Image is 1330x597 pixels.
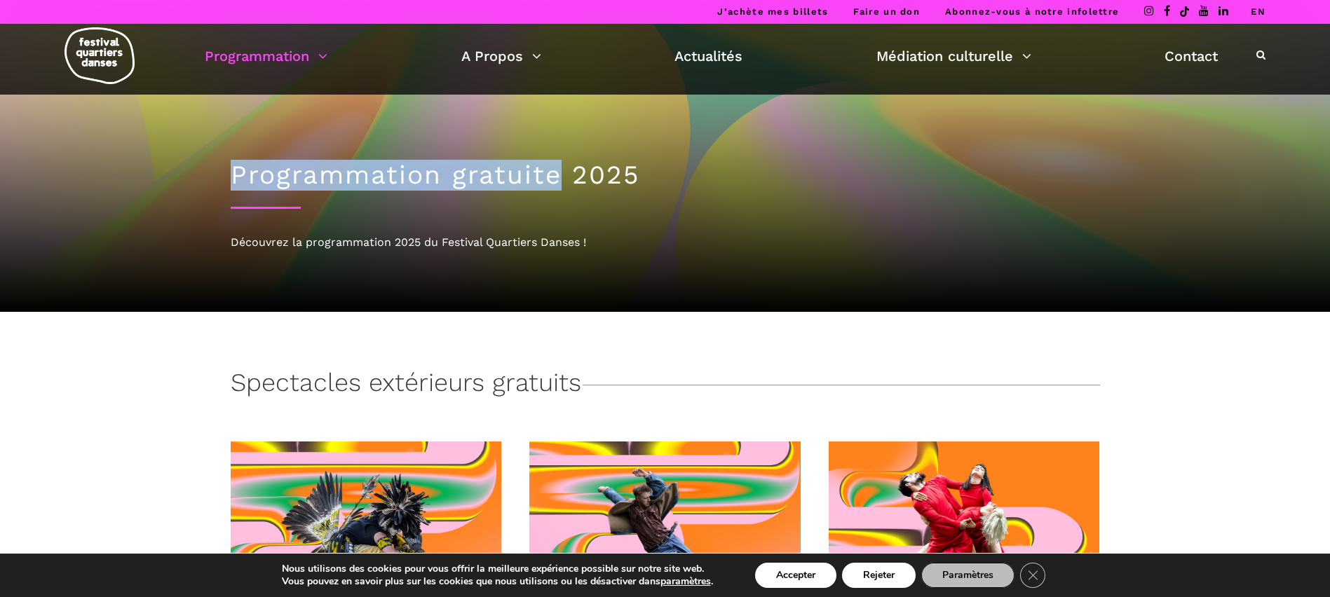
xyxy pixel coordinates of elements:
[876,44,1031,68] a: Médiation culturelle
[65,27,135,84] img: logo-fqd-med
[1165,44,1218,68] a: Contact
[853,6,920,17] a: Faire un don
[282,563,713,575] p: Nous utilisons des cookies pour vous offrir la meilleure expérience possible sur notre site web.
[717,6,828,17] a: J’achète mes billets
[674,44,742,68] a: Actualités
[660,575,711,588] button: paramètres
[461,44,541,68] a: A Propos
[1251,6,1265,17] a: EN
[842,563,916,588] button: Rejeter
[755,563,836,588] button: Accepter
[945,6,1119,17] a: Abonnez-vous à notre infolettre
[282,575,713,588] p: Vous pouvez en savoir plus sur les cookies que nous utilisons ou les désactiver dans .
[1020,563,1045,588] button: Close GDPR Cookie Banner
[231,160,1100,191] h1: Programmation gratuite 2025
[921,563,1015,588] button: Paramètres
[231,368,581,403] h3: Spectacles extérieurs gratuits
[205,44,327,68] a: Programmation
[231,233,1100,252] div: Découvrez la programmation 2025 du Festival Quartiers Danses !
